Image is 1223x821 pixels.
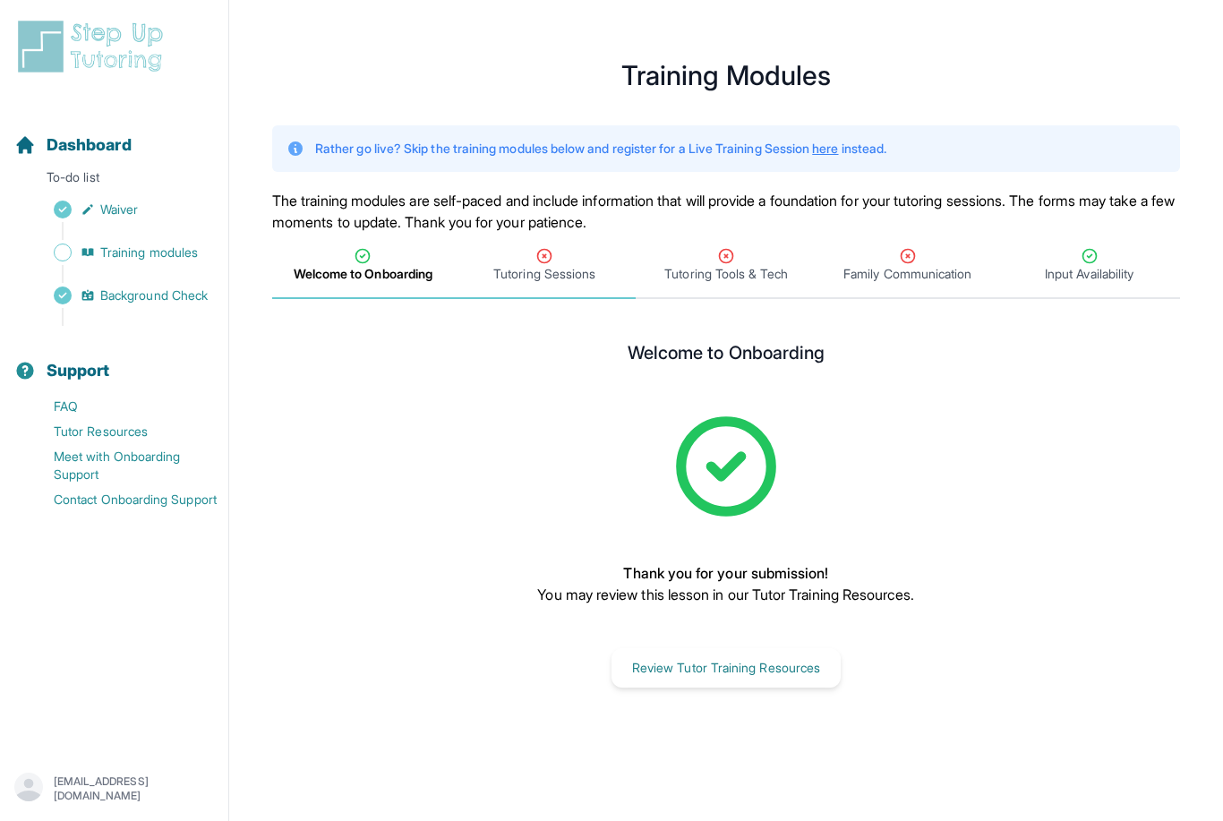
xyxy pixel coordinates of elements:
[100,201,138,218] span: Waiver
[7,104,221,165] button: Dashboard
[1045,265,1133,283] span: Input Availability
[14,419,228,444] a: Tutor Resources
[493,265,595,283] span: Tutoring Sessions
[272,64,1180,86] h1: Training Modules
[272,233,1180,299] nav: Tabs
[611,658,841,676] a: Review Tutor Training Resources
[14,444,228,487] a: Meet with Onboarding Support
[14,240,228,265] a: Training modules
[14,133,132,158] a: Dashboard
[100,244,198,261] span: Training modules
[47,358,110,383] span: Support
[628,342,825,371] h2: Welcome to Onboarding
[14,197,228,222] a: Waiver
[14,283,228,308] a: Background Check
[14,18,174,75] img: logo
[14,394,228,419] a: FAQ
[537,584,914,605] p: You may review this lesson in our Tutor Training Resources.
[14,773,214,805] button: [EMAIL_ADDRESS][DOMAIN_NAME]
[14,487,228,512] a: Contact Onboarding Support
[100,286,208,304] span: Background Check
[272,190,1180,233] p: The training modules are self-paced and include information that will provide a foundation for yo...
[7,168,221,193] p: To-do list
[812,141,838,156] a: here
[294,265,432,283] span: Welcome to Onboarding
[611,648,841,688] button: Review Tutor Training Resources
[47,133,132,158] span: Dashboard
[537,562,914,584] p: Thank you for your submission!
[7,329,221,390] button: Support
[315,140,886,158] p: Rather go live? Skip the training modules below and register for a Live Training Session instead.
[843,265,971,283] span: Family Communication
[54,774,214,803] p: [EMAIL_ADDRESS][DOMAIN_NAME]
[664,265,787,283] span: Tutoring Tools & Tech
